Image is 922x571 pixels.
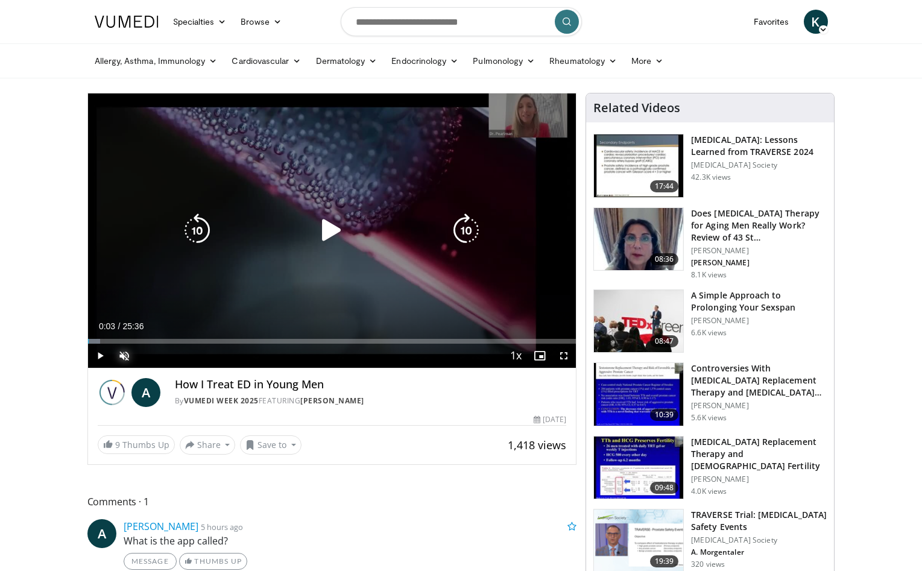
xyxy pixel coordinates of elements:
[691,328,727,338] p: 6.6K views
[534,414,566,425] div: [DATE]
[650,409,679,421] span: 10:39
[691,258,827,268] p: [PERSON_NAME]
[691,362,827,399] h3: Controversies With [MEDICAL_DATA] Replacement Therapy and [MEDICAL_DATA] Can…
[87,494,577,509] span: Comments 1
[650,180,679,192] span: 17:44
[88,93,576,368] video-js: Video Player
[300,396,364,406] a: [PERSON_NAME]
[309,49,385,73] a: Dermatology
[691,134,827,158] h3: [MEDICAL_DATA]: Lessons Learned from TRAVERSE 2024
[175,378,567,391] h4: How I Treat ED in Young Men
[508,438,566,452] span: 1,418 views
[184,396,259,406] a: Vumedi Week 2025
[691,547,827,557] p: A. Morgentaler
[175,396,567,406] div: By FEATURING
[593,101,680,115] h4: Related Videos
[124,534,577,548] p: What is the app called?
[594,208,683,271] img: 4d4bce34-7cbb-4531-8d0c-5308a71d9d6c.150x105_q85_crop-smart_upscale.jpg
[624,49,671,73] a: More
[118,321,121,331] span: /
[504,344,528,368] button: Playback Rate
[691,487,727,496] p: 4.0K views
[179,553,247,570] a: Thumbs Up
[594,134,683,197] img: 1317c62a-2f0d-4360-bee0-b1bff80fed3c.150x105_q85_crop-smart_upscale.jpg
[747,10,797,34] a: Favorites
[650,335,679,347] span: 08:47
[552,344,576,368] button: Fullscreen
[691,270,727,280] p: 8.1K views
[99,321,115,331] span: 0:03
[691,401,827,411] p: [PERSON_NAME]
[594,437,683,499] img: 58e29ddd-d015-4cd9-bf96-f28e303b730c.150x105_q85_crop-smart_upscale.jpg
[691,560,725,569] p: 320 views
[804,10,828,34] a: K
[466,49,542,73] a: Pulmonology
[691,207,827,244] h3: Does [MEDICAL_DATA] Therapy for Aging Men Really Work? Review of 43 St…
[691,160,827,170] p: [MEDICAL_DATA] Society
[650,555,679,567] span: 19:39
[691,436,827,472] h3: [MEDICAL_DATA] Replacement Therapy and [DEMOGRAPHIC_DATA] Fertility
[122,321,144,331] span: 25:36
[112,344,136,368] button: Unmute
[201,522,243,532] small: 5 hours ago
[593,436,827,500] a: 09:48 [MEDICAL_DATA] Replacement Therapy and [DEMOGRAPHIC_DATA] Fertility [PERSON_NAME] 4.0K views
[166,10,234,34] a: Specialties
[650,482,679,494] span: 09:48
[542,49,624,73] a: Rheumatology
[594,363,683,426] img: 418933e4-fe1c-4c2e-be56-3ce3ec8efa3b.150x105_q85_crop-smart_upscale.jpg
[98,378,127,407] img: Vumedi Week 2025
[88,344,112,368] button: Play
[594,290,683,353] img: c4bd4661-e278-4c34-863c-57c104f39734.150x105_q85_crop-smart_upscale.jpg
[124,553,177,570] a: Message
[691,413,727,423] p: 5.6K views
[593,207,827,280] a: 08:36 Does [MEDICAL_DATA] Therapy for Aging Men Really Work? Review of 43 St… [PERSON_NAME] [PERS...
[224,49,308,73] a: Cardiovascular
[691,475,827,484] p: [PERSON_NAME]
[180,435,236,455] button: Share
[593,134,827,198] a: 17:44 [MEDICAL_DATA]: Lessons Learned from TRAVERSE 2024 [MEDICAL_DATA] Society 42.3K views
[115,439,120,450] span: 9
[528,344,552,368] button: Enable picture-in-picture mode
[87,519,116,548] a: A
[691,535,827,545] p: [MEDICAL_DATA] Society
[691,316,827,326] p: [PERSON_NAME]
[593,362,827,426] a: 10:39 Controversies With [MEDICAL_DATA] Replacement Therapy and [MEDICAL_DATA] Can… [PERSON_NAME]...
[95,16,159,28] img: VuMedi Logo
[593,289,827,353] a: 08:47 A Simple Approach to Prolonging Your Sexspan [PERSON_NAME] 6.6K views
[124,520,198,533] a: [PERSON_NAME]
[691,246,827,256] p: [PERSON_NAME]
[233,10,289,34] a: Browse
[691,509,827,533] h3: TRAVERSE Trial: [MEDICAL_DATA] Safety Events
[87,49,225,73] a: Allergy, Asthma, Immunology
[88,339,576,344] div: Progress Bar
[341,7,582,36] input: Search topics, interventions
[650,253,679,265] span: 08:36
[240,435,302,455] button: Save to
[131,378,160,407] a: A
[691,172,731,182] p: 42.3K views
[384,49,466,73] a: Endocrinology
[98,435,175,454] a: 9 Thumbs Up
[691,289,827,314] h3: A Simple Approach to Prolonging Your Sexspan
